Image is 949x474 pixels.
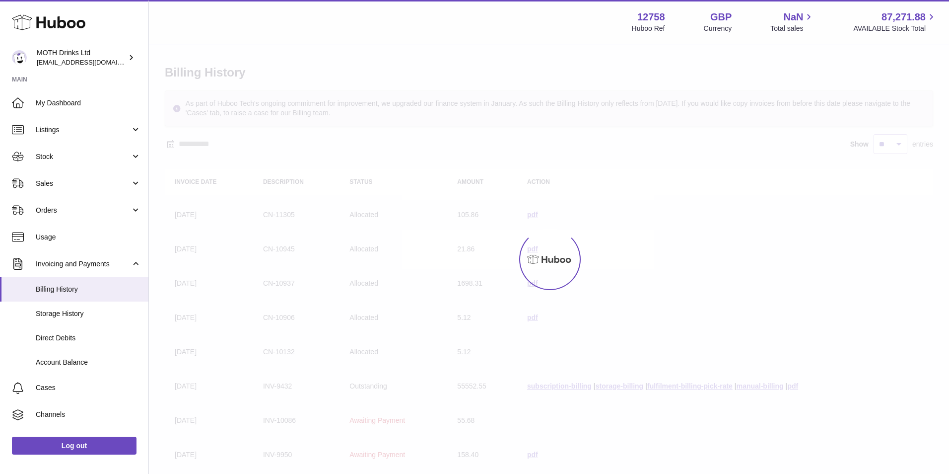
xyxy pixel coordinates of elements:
[36,259,131,269] span: Invoicing and Payments
[36,98,141,108] span: My Dashboard
[37,58,146,66] span: [EMAIL_ADDRESS][DOMAIN_NAME]
[36,410,141,419] span: Channels
[36,333,141,343] span: Direct Debits
[853,10,937,33] a: 87,271.88 AVAILABLE Stock Total
[36,206,131,215] span: Orders
[12,50,27,65] img: internalAdmin-12758@internal.huboo.com
[881,10,926,24] span: 87,271.88
[12,437,136,455] a: Log out
[36,309,141,318] span: Storage History
[37,48,126,67] div: MOTH Drinks Ltd
[36,233,141,242] span: Usage
[710,10,732,24] strong: GBP
[770,10,814,33] a: NaN Total sales
[36,358,141,367] span: Account Balance
[632,24,665,33] div: Huboo Ref
[704,24,732,33] div: Currency
[770,24,814,33] span: Total sales
[36,285,141,294] span: Billing History
[36,383,141,393] span: Cases
[637,10,665,24] strong: 12758
[36,179,131,188] span: Sales
[853,24,937,33] span: AVAILABLE Stock Total
[783,10,803,24] span: NaN
[36,152,131,161] span: Stock
[36,125,131,135] span: Listings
